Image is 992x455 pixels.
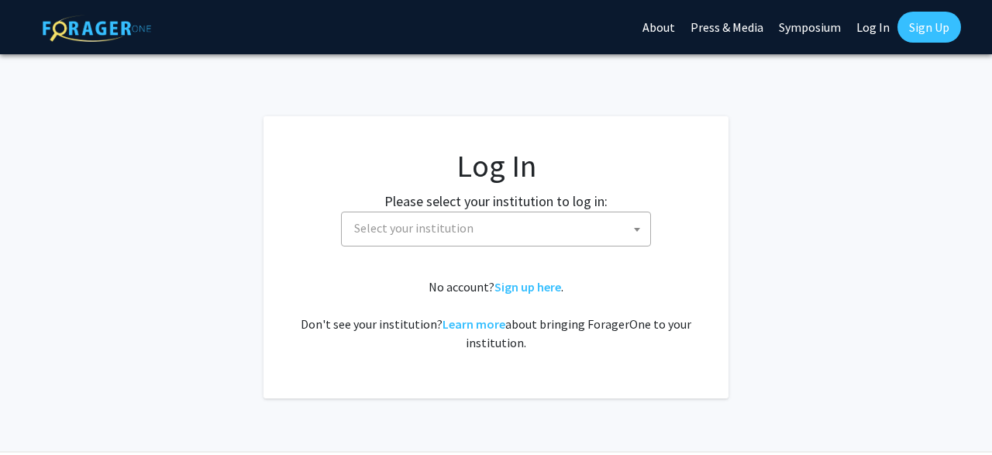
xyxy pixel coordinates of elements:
a: Sign Up [897,12,961,43]
span: Select your institution [354,220,474,236]
span: Select your institution [341,212,651,246]
a: Sign up here [494,279,561,295]
div: No account? . Don't see your institution? about bringing ForagerOne to your institution. [294,277,697,352]
h1: Log In [294,147,697,184]
img: ForagerOne Logo [43,15,151,42]
label: Please select your institution to log in: [384,191,608,212]
span: Select your institution [348,212,650,244]
a: Learn more about bringing ForagerOne to your institution [443,316,505,332]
